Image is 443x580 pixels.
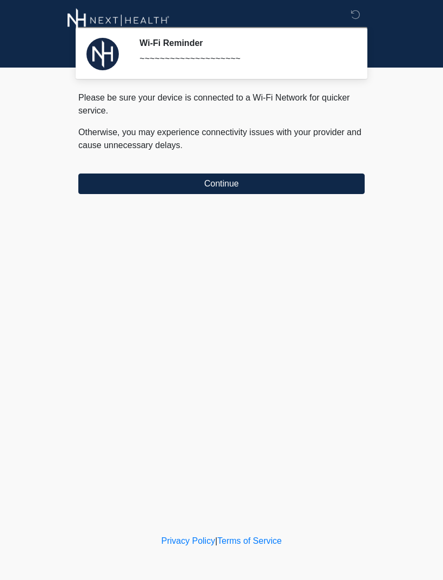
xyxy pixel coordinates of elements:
[68,8,170,32] img: Next-Health Montecito Logo
[78,126,365,152] p: Otherwise, you may experience connectivity issues with your provider and cause unnecessary delays
[78,91,365,117] p: Please be sure your device is connected to a Wi-Fi Network for quicker service.
[217,536,281,545] a: Terms of Service
[78,174,365,194] button: Continue
[162,536,216,545] a: Privacy Policy
[180,141,183,150] span: .
[139,52,348,65] div: ~~~~~~~~~~~~~~~~~~~~
[86,38,119,70] img: Agent Avatar
[215,536,217,545] a: |
[139,38,348,48] h2: Wi-Fi Reminder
